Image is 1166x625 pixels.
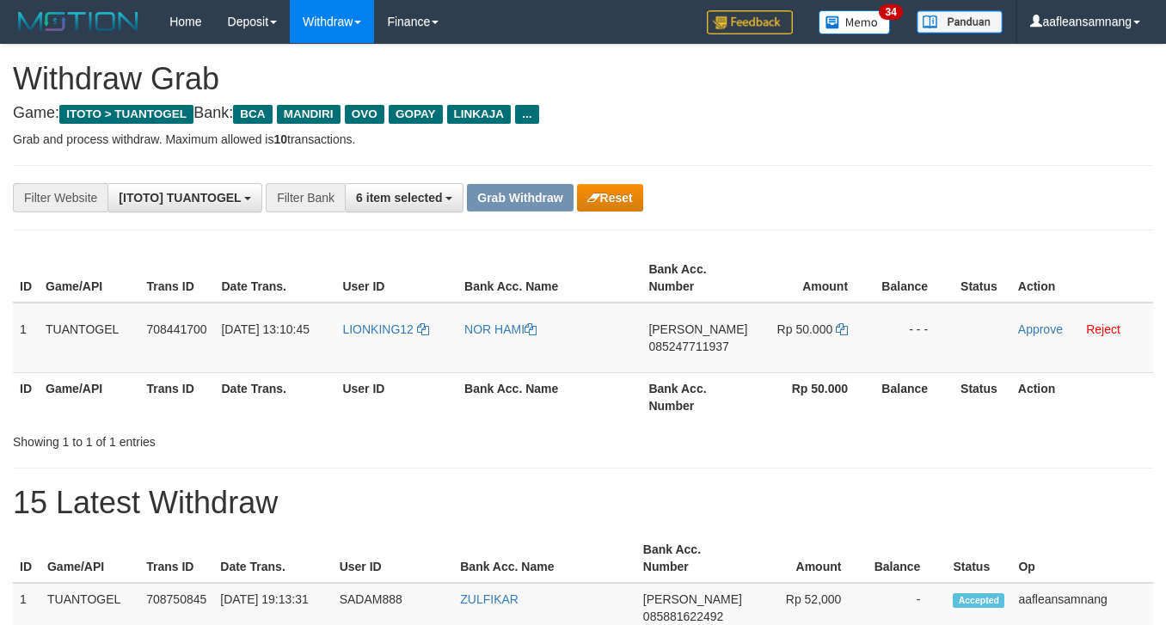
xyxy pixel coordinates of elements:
[447,105,512,124] span: LINKAJA
[643,592,742,606] span: [PERSON_NAME]
[707,10,793,34] img: Feedback.jpg
[457,254,641,303] th: Bank Acc. Name
[464,322,537,336] a: NOR HAMI
[119,191,241,205] span: [ITOTO] TUANTOGEL
[39,303,140,373] td: TUANTOGEL
[457,372,641,421] th: Bank Acc. Name
[755,254,874,303] th: Amount
[213,534,332,583] th: Date Trans.
[819,10,891,34] img: Button%20Memo.svg
[342,322,413,336] span: LIONKING12
[1018,322,1063,336] a: Approve
[140,372,215,421] th: Trans ID
[342,322,428,336] a: LIONKING12
[836,322,848,336] a: Copy 50000 to clipboard
[648,340,728,353] span: Copy 085247711937 to clipboard
[333,534,454,583] th: User ID
[59,105,193,124] span: ITOTO > TUANTOGEL
[13,105,1153,122] h4: Game: Bank:
[954,372,1011,421] th: Status
[648,322,747,336] span: [PERSON_NAME]
[13,426,473,450] div: Showing 1 to 1 of 1 entries
[266,183,345,212] div: Filter Bank
[946,534,1011,583] th: Status
[13,254,39,303] th: ID
[13,183,107,212] div: Filter Website
[1086,322,1120,336] a: Reject
[867,534,946,583] th: Balance
[214,254,335,303] th: Date Trans.
[1011,254,1153,303] th: Action
[641,372,754,421] th: Bank Acc. Number
[453,534,636,583] th: Bank Acc. Name
[874,303,954,373] td: - - -
[643,610,723,623] span: Copy 085881622492 to clipboard
[345,105,384,124] span: OVO
[214,372,335,421] th: Date Trans.
[273,132,287,146] strong: 10
[147,322,207,336] span: 708441700
[39,254,140,303] th: Game/API
[1011,372,1153,421] th: Action
[954,254,1011,303] th: Status
[879,4,902,20] span: 34
[39,372,140,421] th: Game/API
[777,322,833,336] span: Rp 50.000
[1011,534,1153,583] th: Op
[13,534,40,583] th: ID
[140,254,215,303] th: Trans ID
[345,183,463,212] button: 6 item selected
[13,62,1153,96] h1: Withdraw Grab
[13,131,1153,148] p: Grab and process withdraw. Maximum allowed is transactions.
[277,105,341,124] span: MANDIRI
[13,303,39,373] td: 1
[953,593,1004,608] span: Accepted
[107,183,262,212] button: [ITOTO] TUANTOGEL
[40,534,139,583] th: Game/API
[467,184,573,211] button: Grab Withdraw
[221,322,309,336] span: [DATE] 13:10:45
[749,534,867,583] th: Amount
[335,254,457,303] th: User ID
[13,372,39,421] th: ID
[356,191,442,205] span: 6 item selected
[335,372,457,421] th: User ID
[139,534,213,583] th: Trans ID
[641,254,754,303] th: Bank Acc. Number
[13,9,144,34] img: MOTION_logo.png
[636,534,749,583] th: Bank Acc. Number
[577,184,643,211] button: Reset
[460,592,519,606] a: ZULFIKAR
[917,10,1003,34] img: panduan.png
[874,372,954,421] th: Balance
[13,486,1153,520] h1: 15 Latest Withdraw
[515,105,538,124] span: ...
[755,372,874,421] th: Rp 50.000
[874,254,954,303] th: Balance
[389,105,443,124] span: GOPAY
[233,105,272,124] span: BCA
